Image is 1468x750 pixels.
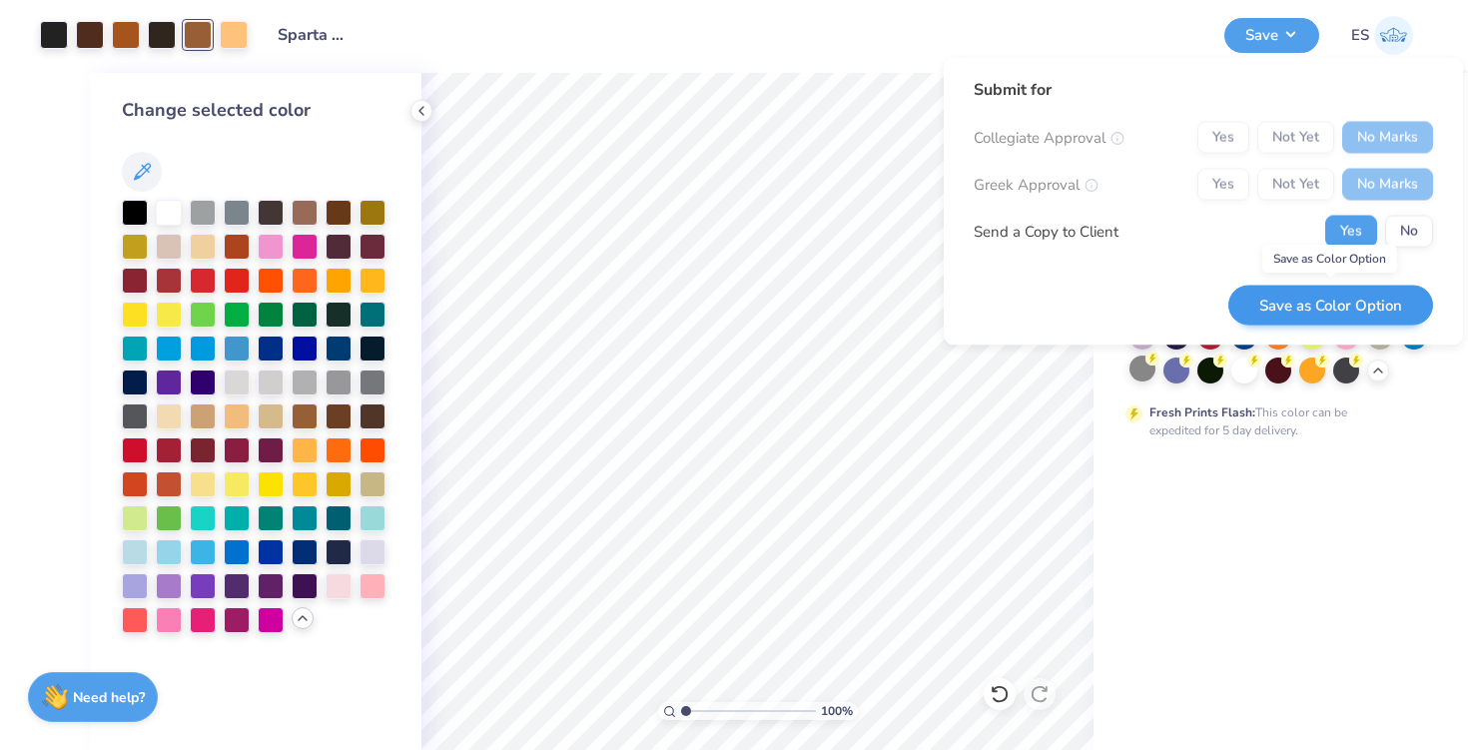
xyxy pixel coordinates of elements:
[1325,216,1377,248] button: Yes
[974,220,1118,243] div: Send a Copy to Client
[1351,24,1369,47] span: ES
[122,97,389,124] div: Change selected color
[1149,404,1255,420] strong: Fresh Prints Flash:
[1228,285,1433,326] button: Save as Color Option
[263,15,361,55] input: Untitled Design
[1149,403,1395,439] div: This color can be expedited for 5 day delivery.
[1262,245,1397,273] div: Save as Color Option
[73,688,145,707] strong: Need help?
[1385,216,1433,248] button: No
[1351,16,1413,55] a: ES
[821,702,853,720] span: 100 %
[1224,18,1319,53] button: Save
[1374,16,1413,55] img: Erica Springer
[974,78,1433,102] div: Submit for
